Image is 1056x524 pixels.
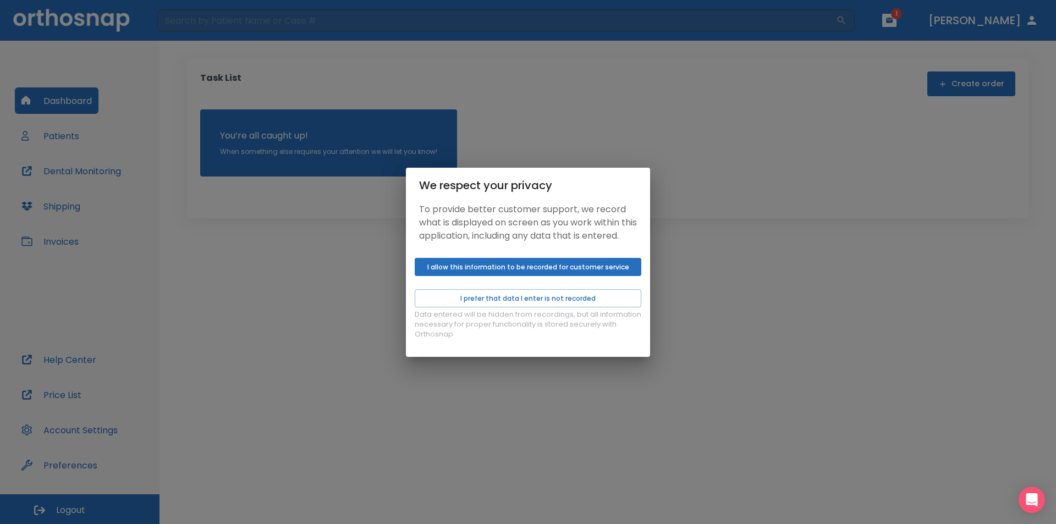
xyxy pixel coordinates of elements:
[419,203,637,242] p: To provide better customer support, we record what is displayed on screen as you work within this...
[419,176,637,194] div: We respect your privacy
[415,258,641,276] button: I allow this information to be recorded for customer service
[1019,487,1045,513] div: Open Intercom Messenger
[415,289,641,307] button: I prefer that data I enter is not recorded
[415,310,641,339] p: Data entered will be hidden from recordings, but all information necessary for proper functionali...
